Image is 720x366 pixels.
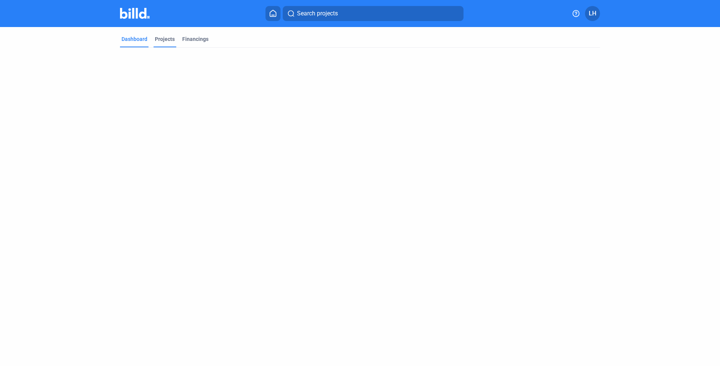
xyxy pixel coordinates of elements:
button: LH [585,6,600,21]
button: Search projects [283,6,463,21]
span: Search projects [297,9,338,18]
span: LH [589,9,596,18]
img: Billd Company Logo [120,8,150,19]
div: Dashboard [121,35,147,43]
div: Projects [155,35,175,43]
div: Financings [182,35,208,43]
